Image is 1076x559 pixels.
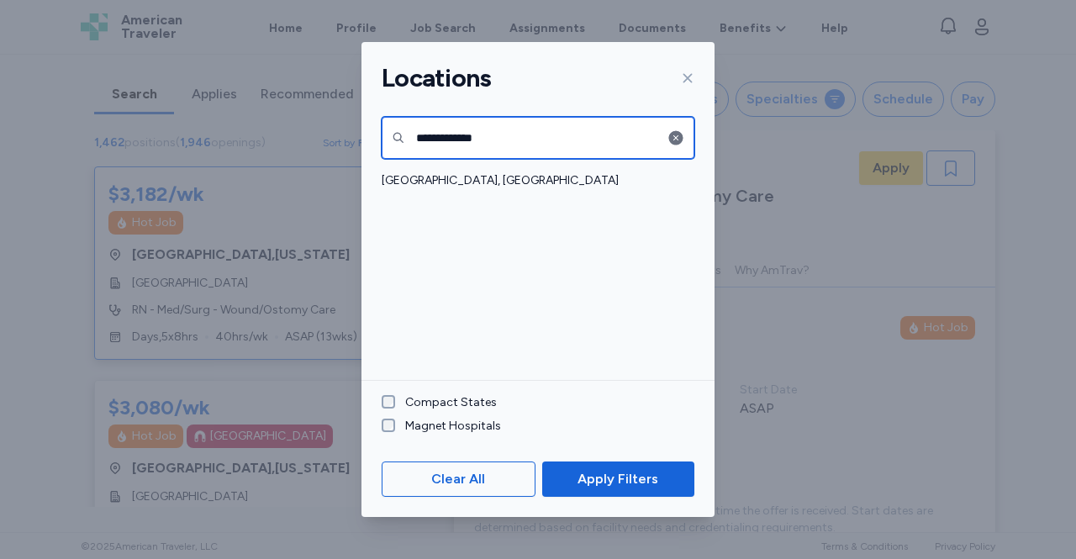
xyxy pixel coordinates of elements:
button: Clear All [382,461,535,497]
span: Clear All [431,469,485,489]
label: Compact States [395,394,497,411]
span: Apply Filters [578,469,658,489]
button: Apply Filters [542,461,694,497]
span: [GEOGRAPHIC_DATA], [GEOGRAPHIC_DATA] [382,172,684,189]
h1: Locations [382,62,491,94]
label: Magnet Hospitals [395,418,501,435]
